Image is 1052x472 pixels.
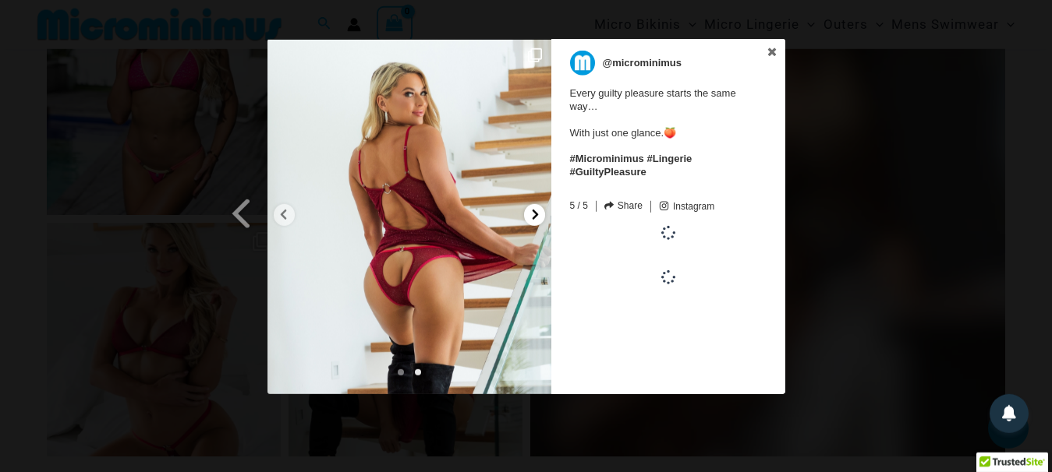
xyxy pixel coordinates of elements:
a: @microminimus [570,51,756,76]
a: #Microminimus [570,153,644,164]
img: microminimus.jpg [570,51,595,76]
span: 5 / 5 [570,197,588,211]
a: Share [604,201,643,212]
a: #GuiltyPleasure [570,166,646,178]
img: Every guilty pleasure starts the same way…<br> <br> With just one glance.🍑 <br> <br> #Microminimu... [267,39,551,394]
span: Every guilty pleasure starts the same way… With just one glance.🍑 [570,79,756,179]
p: @microminimus [603,51,682,76]
a: #Lingerie [646,153,692,164]
a: Instagram [659,201,714,213]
